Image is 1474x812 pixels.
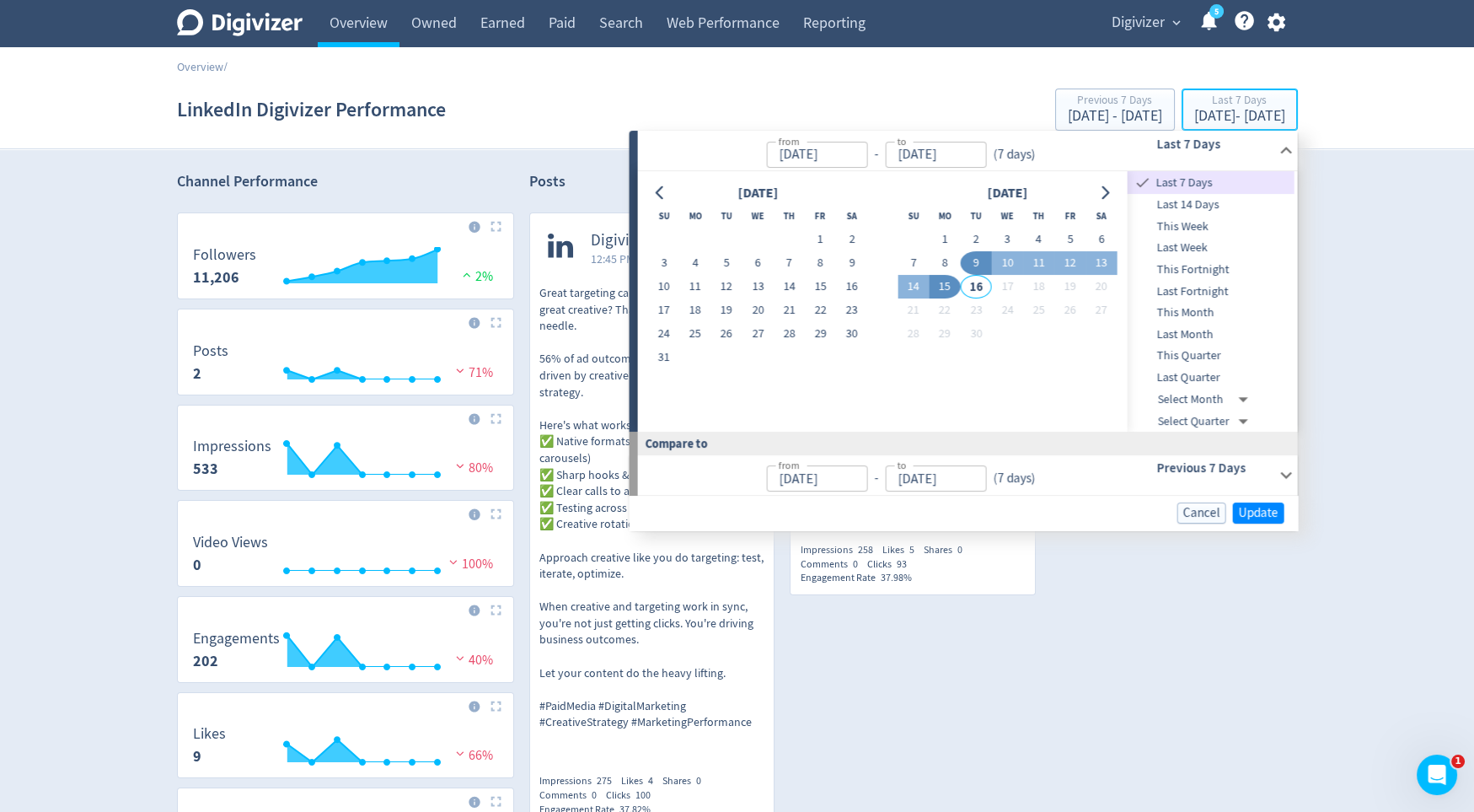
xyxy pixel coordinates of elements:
[805,228,836,251] button: 1
[177,83,446,137] h1: LinkedIn Digivizer Performance
[638,171,1298,432] div: from-to(7 days)Last 7 Days
[800,557,866,572] div: Comments
[961,275,992,298] button: 16
[1128,216,1294,238] div: This Week
[1068,94,1162,109] div: Previous 7 Days
[606,788,660,803] div: Clicks
[986,145,1042,164] div: ( 7 days )
[880,571,911,584] span: 37.98%
[452,460,469,472] img: negative-performance.svg
[1128,196,1294,214] span: Last 14 Days
[193,245,256,265] dt: Followers
[710,275,742,298] button: 12
[1092,181,1117,205] button: Go to next month
[490,605,501,616] img: Placeholder
[1156,134,1272,154] h6: Last 7 Days
[710,298,742,322] button: 19
[800,543,882,557] div: Impressions
[177,59,223,74] a: Overview
[1451,755,1465,768] span: 1
[193,724,226,744] dt: Likes
[452,364,469,377] img: negative-performance.svg
[898,204,929,228] th: Sunday
[1128,347,1294,365] span: This Quarter
[648,181,673,205] button: Go to previous month
[961,228,992,251] button: 2
[177,171,514,192] h2: Channel Performance
[490,701,501,712] img: Placeholder
[648,275,679,298] button: 10
[961,251,992,275] button: 9
[1128,324,1294,346] div: Last Month
[742,275,774,298] button: 13
[490,221,501,232] img: Placeholder
[679,322,710,346] button: 25
[961,322,992,346] button: 30
[1085,298,1117,322] button: 27
[1128,171,1294,194] div: Last 7 Days
[635,788,651,802] span: 100
[1085,251,1117,275] button: 13
[992,204,1023,228] th: Wednesday
[193,555,201,575] strong: 0
[1128,281,1294,303] div: Last Fortnight
[193,629,280,648] dt: Engagements
[696,774,701,788] span: 0
[898,275,929,298] button: 14
[774,322,805,346] button: 28
[529,171,565,197] h2: Posts
[193,459,218,479] strong: 533
[1128,261,1294,279] span: This Fortnight
[898,322,929,346] button: 28
[867,145,885,164] div: -
[923,543,971,557] div: Shares
[445,556,462,568] img: negative-performance.svg
[1128,325,1294,344] span: Last Month
[867,469,885,488] div: -
[1054,228,1085,251] button: 5
[452,460,493,476] span: 80%
[193,651,218,671] strong: 202
[539,285,765,731] p: Great targeting can’t save bad creative. But great creative? That’s what moves the needle. 56% of...
[1085,204,1117,228] th: Saturday
[1128,304,1294,322] span: This Month
[1054,275,1085,298] button: 19
[1112,9,1165,36] span: Digivizer
[1128,302,1294,324] div: This Month
[1128,237,1294,259] div: Last Week
[223,59,228,74] span: /
[898,251,929,275] button: 7
[490,508,501,519] img: Placeholder
[805,322,836,346] button: 29
[992,228,1023,251] button: 3
[1177,503,1226,524] button: Cancel
[986,469,1035,488] div: ( 7 days )
[992,275,1023,298] button: 17
[710,322,742,346] button: 26
[1233,503,1284,524] button: Update
[539,788,606,803] div: Comments
[778,458,799,472] label: from
[1194,94,1285,109] div: Last 7 Days
[1023,251,1054,275] button: 11
[929,322,960,346] button: 29
[1182,89,1298,131] button: Last 7 Days[DATE]- [DATE]
[742,204,774,228] th: Wednesday
[591,231,698,250] span: Digivizer
[836,275,867,298] button: 16
[648,204,679,228] th: Sunday
[597,774,612,788] span: 275
[1128,345,1294,367] div: This Quarter
[452,747,493,764] span: 66%
[897,458,906,472] label: to
[185,343,507,388] svg: Posts 2
[539,774,621,788] div: Impressions
[621,774,662,788] div: Likes
[774,298,805,322] button: 21
[1128,171,1294,432] nav: presets
[742,322,774,346] button: 27
[452,652,493,669] span: 40%
[1054,251,1085,275] button: 12
[193,746,201,766] strong: 9
[452,652,469,664] img: negative-performance.svg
